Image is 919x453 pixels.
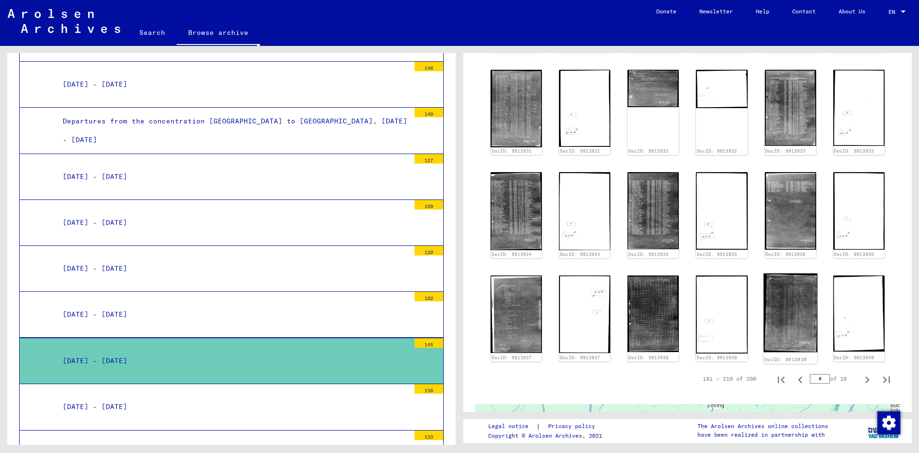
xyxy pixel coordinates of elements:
div: [DATE] - [DATE] [56,352,410,370]
img: 001.jpg [628,172,679,249]
img: Arolsen_neg.svg [8,9,120,33]
div: [DATE] - [DATE] [56,167,410,186]
a: DocID: 9913932 [697,148,737,154]
img: 001.jpg [628,70,679,108]
div: 133 [415,431,443,440]
img: 001.jpg [628,276,679,352]
img: 001.jpg [765,70,816,146]
a: DocID: 9913935 [697,252,737,257]
div: of 10 [810,374,858,383]
button: Last page [877,369,896,388]
img: 002.jpg [696,70,747,108]
a: DocID: 9913931 [492,148,532,154]
div: 102 [415,292,443,301]
span: EN [888,9,899,15]
img: 002.jpg [833,276,885,352]
div: [DATE] - [DATE] [56,259,410,278]
img: 002.jpg [696,172,747,250]
div: [DATE] - [DATE] [56,213,410,232]
a: Legal notice [488,421,536,431]
div: [DATE] - [DATE] [56,398,410,416]
a: DocID: 9913933 [834,148,874,154]
button: First page [772,369,791,388]
img: 001.jpg [491,172,542,250]
img: 001.jpg [765,172,816,250]
a: DocID: 9913935 [628,252,669,257]
button: Next page [858,369,877,388]
a: DocID: 9913938 [628,355,669,360]
div: Departures from the concentration [GEOGRAPHIC_DATA] to [GEOGRAPHIC_DATA], [DATE] - [DATE] [56,112,410,149]
p: have been realized in partnership with [697,431,828,439]
img: 002.jpg [833,172,885,250]
a: Browse archive [177,21,260,46]
a: DocID: 9913937 [492,355,532,360]
a: DocID: 9913939 [764,357,807,363]
img: Change consent [877,411,900,434]
a: Search [128,21,177,44]
div: 159 [415,200,443,210]
a: DocID: 9913937 [560,355,600,360]
div: 140 [415,108,443,117]
a: DocID: 9913939 [834,355,874,360]
a: DocID: 9913933 [765,148,806,154]
div: [DATE] - [DATE] [56,305,410,324]
a: DocID: 9913938 [697,355,737,360]
div: 181 – 210 of 290 [703,375,756,383]
img: 002.jpg [559,70,610,147]
a: Privacy policy [540,421,606,431]
img: 001.jpg [491,276,542,353]
img: yv_logo.png [866,419,902,442]
a: DocID: 9913936 [834,252,874,257]
div: 120 [415,246,443,255]
p: Copyright © Arolsen Archives, 2021 [488,431,606,440]
a: DocID: 9913936 [765,252,806,257]
button: Previous page [791,369,810,388]
img: 001.jpg [491,70,542,147]
div: | [488,421,606,431]
img: 001.jpg [763,273,818,352]
div: 127 [415,154,443,164]
div: 136 [415,384,443,394]
div: 146 [415,62,443,71]
div: [DATE] - [DATE] [56,75,410,94]
a: DocID: 9913934 [492,252,532,257]
img: 002.jpg [833,70,885,146]
img: 002.jpg [696,276,747,354]
div: 145 [415,338,443,348]
a: DocID: 9913931 [560,148,600,154]
p: The Arolsen Archives online collections [697,422,828,431]
a: DocID: 9913932 [628,148,669,154]
a: DocID: 9913934 [560,252,600,257]
img: 002.jpg [559,172,610,250]
img: 002.jpg [559,276,610,353]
